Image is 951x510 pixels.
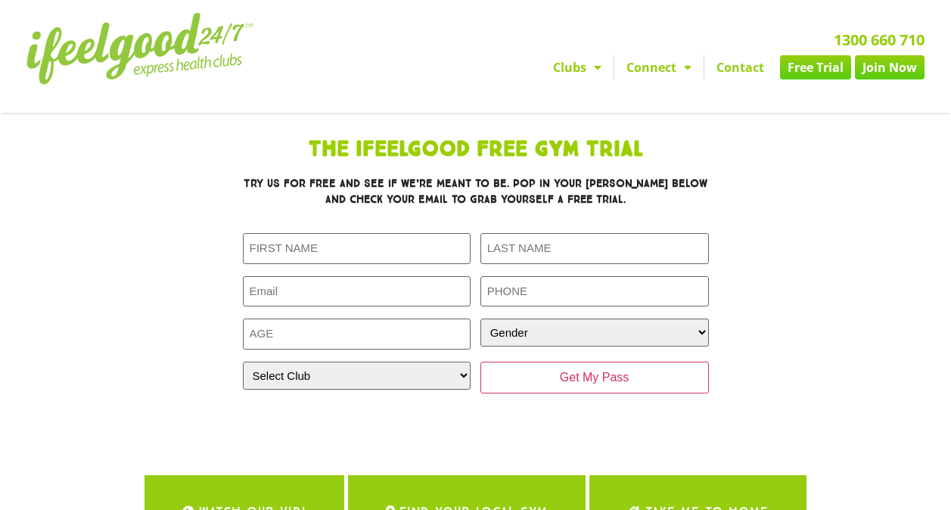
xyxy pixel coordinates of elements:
input: PHONE [480,276,709,307]
input: FIRST NAME [243,233,471,264]
h3: Try us for free and see if we’re meant to be. Pop in your [PERSON_NAME] below and check your emai... [243,176,709,207]
a: Clubs [541,55,614,79]
input: LAST NAME [480,233,709,264]
h1: The IfeelGood Free Gym Trial [143,139,809,160]
a: Join Now [855,55,925,79]
a: Free Trial [780,55,851,79]
a: Contact [704,55,776,79]
a: 1300 660 710 [834,30,925,50]
input: Email [243,276,471,307]
input: Get My Pass [480,362,709,393]
a: Connect [614,55,704,79]
input: AGE [243,319,471,350]
nav: Menu [346,55,925,79]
